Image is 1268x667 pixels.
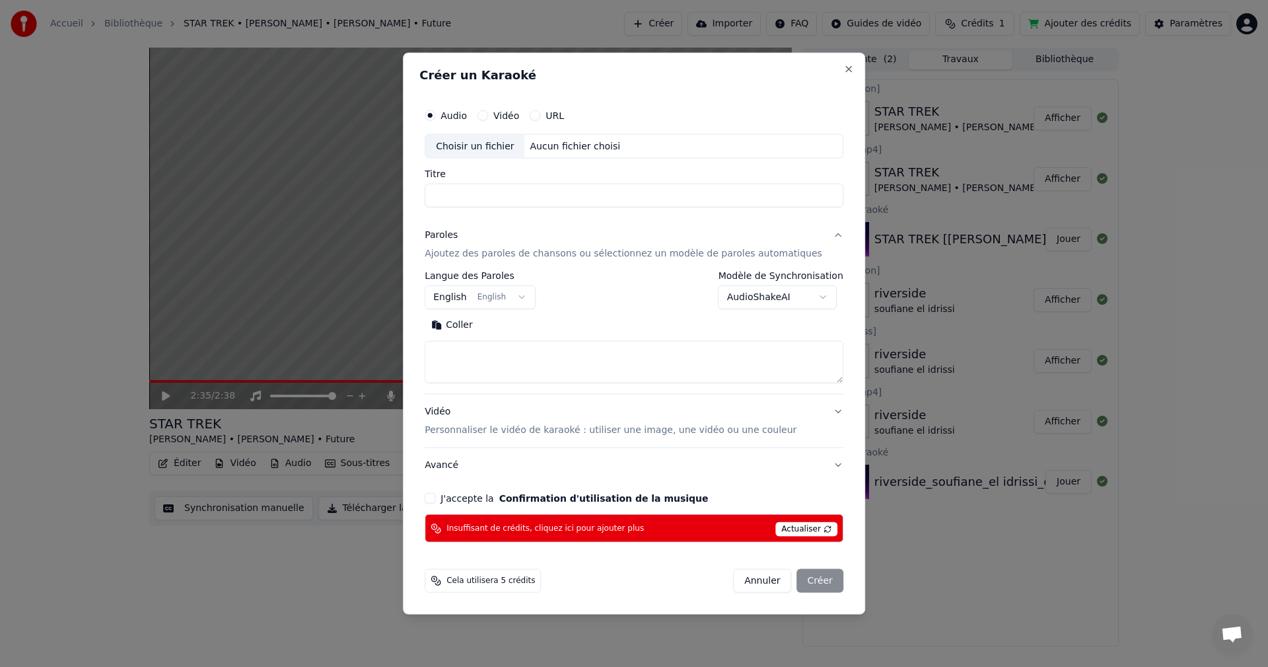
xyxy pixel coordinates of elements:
[446,523,644,533] span: Insuffisant de crédits, cliquez ici pour ajouter plus
[425,395,843,448] button: VidéoPersonnaliser le vidéo de karaoké : utiliser une image, une vidéo ou une couleur
[440,494,708,503] label: J'accepte la
[440,110,467,120] label: Audio
[425,315,479,336] button: Coller
[425,271,843,394] div: ParolesAjoutez des paroles de chansons ou sélectionnez un modèle de paroles automatiques
[499,494,709,503] button: J'accepte la
[775,522,837,537] span: Actualiser
[446,576,535,586] span: Cela utilisera 5 crédits
[425,405,796,437] div: Vidéo
[425,134,524,158] div: Choisir un fichier
[425,271,536,280] label: Langue des Paroles
[425,448,843,483] button: Avancé
[419,69,849,81] h2: Créer un Karaoké
[525,139,626,153] div: Aucun fichier choisi
[425,247,822,260] p: Ajoutez des paroles de chansons ou sélectionnez un modèle de paroles automatiques
[425,218,843,271] button: ParolesAjoutez des paroles de chansons ou sélectionnez un modèle de paroles automatiques
[546,110,564,120] label: URL
[493,110,519,120] label: Vidéo
[425,424,796,437] p: Personnaliser le vidéo de karaoké : utiliser une image, une vidéo ou une couleur
[425,169,843,178] label: Titre
[733,569,791,593] button: Annuler
[719,271,843,280] label: Modèle de Synchronisation
[425,229,458,242] div: Paroles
